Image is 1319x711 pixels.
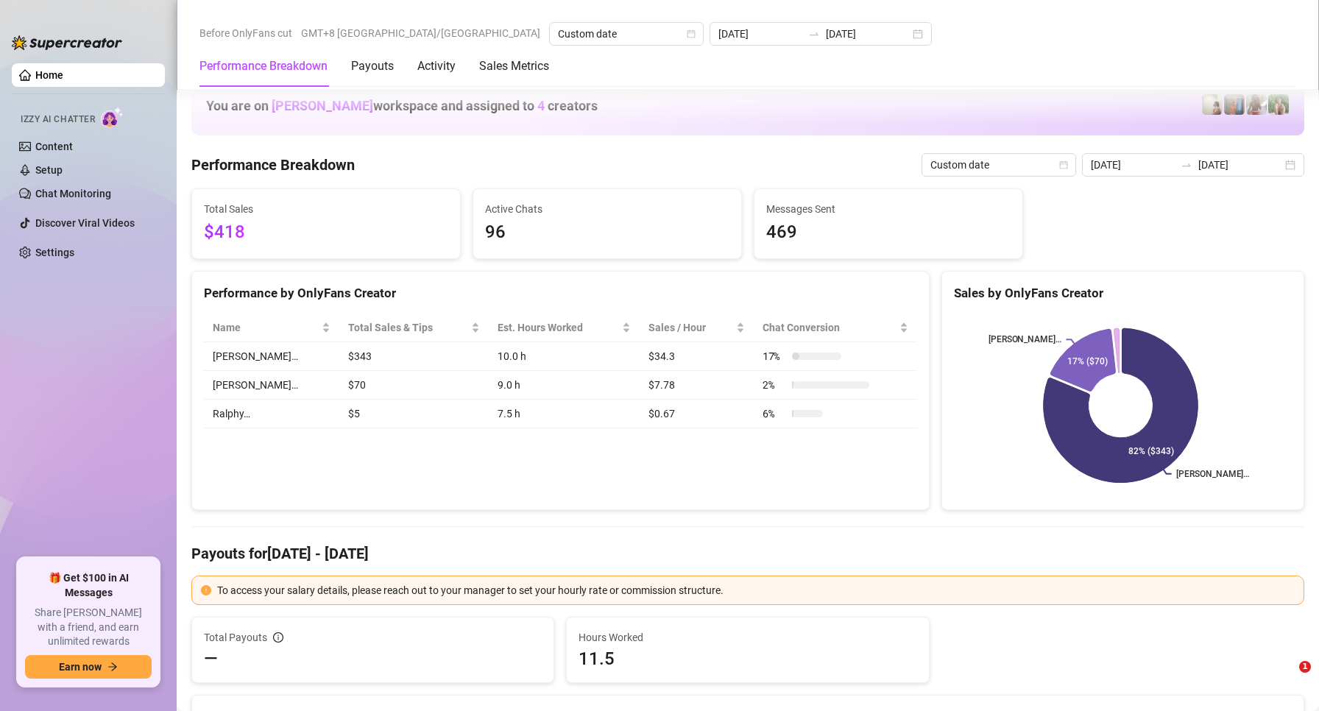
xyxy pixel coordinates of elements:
[1181,159,1192,171] span: to
[348,319,468,336] span: Total Sales & Tips
[1198,157,1282,173] input: End date
[1059,160,1068,169] span: calendar
[107,662,118,672] span: arrow-right
[826,26,910,42] input: End date
[217,582,1295,598] div: To access your salary details, please reach out to your manager to set your hourly rate or commis...
[35,141,73,152] a: Content
[25,655,152,679] button: Earn nowarrow-right
[25,571,152,600] span: 🎁 Get $100 in AI Messages
[35,188,111,199] a: Chat Monitoring
[579,629,916,645] span: Hours Worked
[339,400,489,428] td: $5
[204,400,339,428] td: Ralphy…
[204,314,339,342] th: Name
[1224,94,1245,115] img: Wayne
[199,57,328,75] div: Performance Breakdown
[273,632,283,643] span: info-circle
[339,342,489,371] td: $343
[640,400,754,428] td: $0.67
[191,543,1304,564] h4: Payouts for [DATE] - [DATE]
[272,98,373,113] span: [PERSON_NAME]
[640,314,754,342] th: Sales / Hour
[930,154,1067,176] span: Custom date
[339,371,489,400] td: $70
[101,107,124,128] img: AI Chatter
[754,314,917,342] th: Chat Conversion
[35,247,74,258] a: Settings
[489,371,640,400] td: 9.0 h
[763,348,786,364] span: 17 %
[489,400,640,428] td: 7.5 h
[648,319,733,336] span: Sales / Hour
[12,35,122,50] img: logo-BBDzfeDw.svg
[485,219,729,247] span: 96
[351,57,394,75] div: Payouts
[808,28,820,40] span: swap-right
[191,155,355,175] h4: Performance Breakdown
[213,319,319,336] span: Name
[204,629,267,645] span: Total Payouts
[1176,469,1250,479] text: [PERSON_NAME]…
[687,29,696,38] span: calendar
[1202,94,1223,115] img: Ralphy
[204,371,339,400] td: [PERSON_NAME]…
[579,647,916,671] span: 11.5
[204,283,917,303] div: Performance by OnlyFans Creator
[417,57,456,75] div: Activity
[1299,661,1311,673] span: 1
[988,335,1061,345] text: [PERSON_NAME]…
[763,319,897,336] span: Chat Conversion
[489,342,640,371] td: 10.0 h
[301,22,540,44] span: GMT+8 [GEOGRAPHIC_DATA]/[GEOGRAPHIC_DATA]
[1181,159,1192,171] span: swap-right
[479,57,549,75] div: Sales Metrics
[498,319,619,336] div: Est. Hours Worked
[204,201,448,217] span: Total Sales
[204,647,218,671] span: —
[59,661,102,673] span: Earn now
[206,98,598,114] h1: You are on workspace and assigned to creators
[201,585,211,595] span: exclamation-circle
[25,606,152,649] span: Share [PERSON_NAME] with a friend, and earn unlimited rewards
[766,201,1011,217] span: Messages Sent
[640,342,754,371] td: $34.3
[35,217,135,229] a: Discover Viral Videos
[763,377,786,393] span: 2 %
[718,26,802,42] input: Start date
[766,219,1011,247] span: 469
[558,23,695,45] span: Custom date
[35,164,63,176] a: Setup
[1246,94,1267,115] img: Nathaniel
[763,406,786,422] span: 6 %
[199,22,292,44] span: Before OnlyFans cut
[485,201,729,217] span: Active Chats
[339,314,489,342] th: Total Sales & Tips
[204,342,339,371] td: [PERSON_NAME]…
[204,219,448,247] span: $418
[640,371,754,400] td: $7.78
[808,28,820,40] span: to
[954,283,1292,303] div: Sales by OnlyFans Creator
[1268,94,1289,115] img: Nathaniel
[21,113,95,127] span: Izzy AI Chatter
[1091,157,1175,173] input: Start date
[35,69,63,81] a: Home
[1269,661,1304,696] iframe: Intercom live chat
[537,98,545,113] span: 4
